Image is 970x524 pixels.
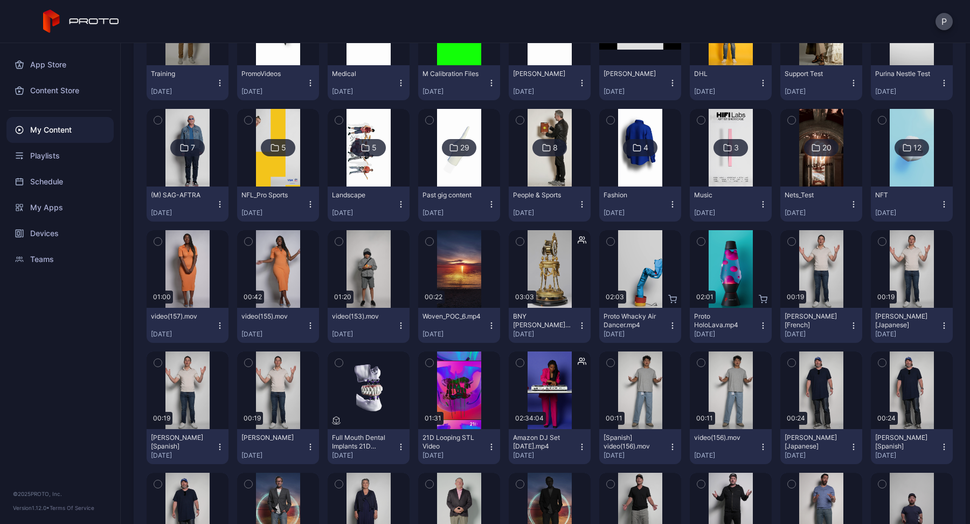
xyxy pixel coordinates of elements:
div: Woven_POC_6.mp4 [422,312,482,321]
div: Music [694,191,753,199]
div: Fashion [604,191,663,199]
a: Content Store [6,78,114,104]
div: [DATE] [332,209,397,217]
div: [DATE] [422,209,487,217]
div: Proto Whacky Air Dancer.mp4 [604,312,663,329]
button: Training[DATE] [147,65,228,100]
div: 3 [734,143,739,153]
div: Past gig content [422,191,482,199]
button: P [936,13,953,30]
button: People & Sports[DATE] [509,187,591,222]
div: DHL [694,70,753,78]
button: Proto Whacky Air Dancer.mp4[DATE] [599,308,681,343]
button: [Spanish] video(156).mov[DATE] [599,429,681,464]
button: [PERSON_NAME][DATE] [237,429,319,464]
button: Medical[DATE] [328,65,410,100]
button: PromoVideos[DATE] [237,65,319,100]
div: [DATE] [151,87,216,96]
div: 21D Looping STL Video [422,433,482,451]
div: Support Test [785,70,844,78]
div: Landscape [332,191,391,199]
div: [DATE] [604,451,668,460]
div: [DATE] [241,330,306,339]
div: People & Sports [513,191,572,199]
div: [DATE] [151,330,216,339]
div: Medical [332,70,391,78]
div: [DATE] [332,87,397,96]
div: [DATE] [785,330,849,339]
div: [DATE] [332,451,397,460]
div: [DATE] [694,87,759,96]
div: [DATE] [875,330,940,339]
div: [DATE] [875,451,940,460]
button: [PERSON_NAME] [French][DATE] [780,308,862,343]
div: LOGAN PAUL [513,70,572,78]
div: M Calibration Files [422,70,482,78]
div: Training [151,70,210,78]
div: 12 [913,143,921,153]
div: NFL_Pro Sports [241,191,301,199]
button: NFT[DATE] [871,187,953,222]
div: Chris Brown [604,70,663,78]
button: [PERSON_NAME] [Japanese][DATE] [871,308,953,343]
button: M Calibration Files[DATE] [418,65,500,100]
div: My Apps [6,195,114,220]
div: [DATE] [513,330,578,339]
div: Nets_Test [785,191,844,199]
div: [DATE] [604,330,668,339]
a: Schedule [6,169,114,195]
div: [DATE] [151,209,216,217]
button: Past gig content[DATE] [418,187,500,222]
button: Support Test[DATE] [780,65,862,100]
div: 29 [460,143,469,153]
button: Landscape[DATE] [328,187,410,222]
button: [PERSON_NAME][DATE] [509,65,591,100]
div: [DATE] [785,209,849,217]
div: [DATE] [604,209,668,217]
button: Purina Nestle Test[DATE] [871,65,953,100]
div: [DATE] [785,87,849,96]
div: NFT [875,191,934,199]
div: Playlists [6,143,114,169]
div: Full Mouth Dental Implants 21D Opaque [332,433,391,451]
div: [DATE] [422,330,487,339]
div: [DATE] [513,87,578,96]
button: DHL[DATE] [690,65,772,100]
div: video(155).mov [241,312,301,321]
div: 5 [372,143,377,153]
div: Oz Pearlman [Japanese] [875,312,934,329]
button: (M) SAG-AFTRA[DATE] [147,187,228,222]
div: 5 [281,143,286,153]
button: [PERSON_NAME] [Japanese][DATE] [780,429,862,464]
div: [DATE] [332,330,397,339]
div: [DATE] [422,87,487,96]
div: [DATE] [785,451,849,460]
div: [DATE] [604,87,668,96]
button: video(153).mov[DATE] [328,308,410,343]
span: Version 1.12.0 • [13,505,50,511]
div: [DATE] [694,451,759,460]
button: NFL_Pro Sports[DATE] [237,187,319,222]
div: [DATE] [422,451,487,460]
button: Woven_POC_6.mp4[DATE] [418,308,500,343]
a: App Store [6,52,114,78]
div: [DATE] [875,87,940,96]
div: 7 [191,143,195,153]
div: Oz Pearlman [Spanish] [151,433,210,451]
div: [DATE] [694,209,759,217]
div: (M) SAG-AFTRA [151,191,210,199]
button: 21D Looping STL Video[DATE] [418,429,500,464]
div: video(156).mov [694,433,753,442]
div: [DATE] [241,209,306,217]
div: BNY Alexander Hamilton Clock [513,312,572,329]
button: Amazon DJ Set [DATE].mp4[DATE] [509,429,591,464]
div: 20 [822,143,832,153]
div: Purina Nestle Test [875,70,934,78]
div: [DATE] [875,209,940,217]
button: [PERSON_NAME][DATE] [599,65,681,100]
div: Frank Hensley [Japanese] [785,433,844,451]
a: Teams [6,246,114,272]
